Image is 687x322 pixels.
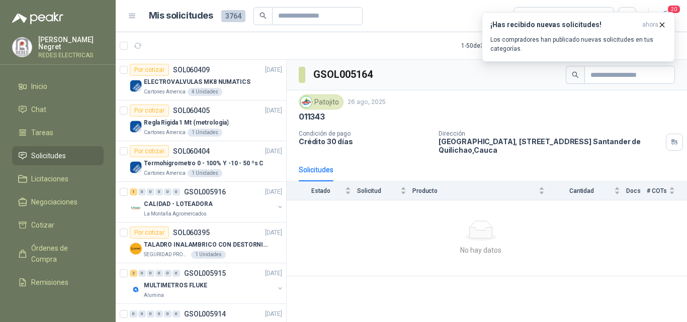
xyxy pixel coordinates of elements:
[173,148,210,155] p: SOL060404
[551,187,612,194] span: Cantidad
[116,60,286,100] a: Por cotizarSOL060409[DATE] Company LogoELECTROVALVULAS MK8 NUMATICSCartones America4 Unidades
[657,7,675,25] button: 20
[130,267,284,299] a: 2 0 0 0 0 0 GSOL005915[DATE] Company LogoMULTIMETROS FLUKEAlumina
[31,104,46,115] span: Chat
[184,310,226,317] p: GSOL005914
[144,240,269,250] p: TALADRO INALAMBRICO CON DESTORNILLADOR DE ESTRIA
[138,270,146,277] div: 0
[130,80,142,92] img: Company Logo
[265,309,282,319] p: [DATE]
[155,310,163,317] div: 0
[647,181,687,200] th: # COTs
[144,169,186,177] p: Cartones America
[412,181,551,200] th: Producto
[12,123,104,142] a: Tareas
[260,12,267,19] span: search
[13,38,32,57] img: Company Logo
[31,220,54,231] span: Cotizar
[299,164,333,175] div: Solicitudes
[299,130,431,137] p: Condición de pago
[12,169,104,188] a: Licitaciones
[130,64,169,76] div: Por cotizar
[31,173,68,184] span: Licitaciones
[482,12,675,62] button: ¡Has recibido nuevas solicitudes!ahora Los compradores han publicado nuevas solicitudes en tus ca...
[144,118,228,128] p: Regla Rigida 1 Mt (metrologia)
[130,310,137,317] div: 0
[12,239,104,269] a: Órdenes de Compra
[12,192,104,211] a: Negociaciones
[116,100,286,141] a: Por cotizarSOL060405[DATE] Company LogoRegla Rigida 1 Mt (metrologia)Cartones America1 Unidades
[572,71,579,78] span: search
[31,277,68,288] span: Remisiones
[439,130,662,137] p: Dirección
[31,243,94,265] span: Órdenes de Compra
[173,310,180,317] div: 0
[147,270,154,277] div: 0
[144,129,186,137] p: Cartones America
[173,188,180,195] div: 0
[412,187,537,194] span: Producto
[12,146,104,165] a: Solicitudes
[31,196,77,207] span: Negociaciones
[184,188,226,195] p: GSOL005916
[12,100,104,119] a: Chat
[313,67,374,82] h3: GSOL005164
[164,188,171,195] div: 0
[130,104,169,117] div: Por cotizar
[12,77,104,96] a: Inicio
[144,88,186,96] p: Cartones America
[221,10,245,22] span: 3764
[31,127,53,138] span: Tareas
[130,270,137,277] div: 2
[520,11,541,22] div: Todas
[155,188,163,195] div: 0
[130,145,169,157] div: Por cotizar
[173,229,210,236] p: SOL060395
[130,186,284,218] a: 1 0 0 0 0 0 GSOL005916[DATE] Company LogoCALIDAD - LOTEADORALa Montaña Agromercados
[31,81,47,92] span: Inicio
[12,216,104,235] a: Cotizar
[38,52,104,58] p: REDES ELECTRICAS
[461,38,527,54] div: 1 - 50 de 3577
[191,251,226,259] div: 1 Unidades
[116,223,286,263] a: Por cotizarSOL060395[DATE] Company LogoTALADRO INALAMBRICO CON DESTORNILLADOR DE ESTRIASEGURIDAD ...
[164,270,171,277] div: 0
[184,270,226,277] p: GSOL005915
[138,188,146,195] div: 0
[348,97,386,107] p: 26 ago, 2025
[130,243,142,255] img: Company Logo
[490,21,638,29] h3: ¡Has recibido nuevas solicitudes!
[439,137,662,154] p: [GEOGRAPHIC_DATA], [STREET_ADDRESS] Santander de Quilichao , Cauca
[144,291,164,299] p: Alumina
[173,107,210,114] p: SOL060405
[147,188,154,195] div: 0
[265,147,282,156] p: [DATE]
[38,36,104,50] p: [PERSON_NAME] Negret
[130,188,137,195] div: 1
[144,210,207,218] p: La Montaña Agromercados
[357,187,398,194] span: Solicitud
[144,251,189,259] p: SEGURIDAD PROVISER LTDA
[147,310,154,317] div: 0
[357,181,412,200] th: Solicitud
[164,310,171,317] div: 0
[173,270,180,277] div: 0
[130,227,169,239] div: Por cotizar
[299,137,431,146] p: Crédito 30 días
[144,77,250,87] p: ELECTROVALVULAS MK8 NUMATICS
[299,187,343,194] span: Estado
[188,129,222,137] div: 1 Unidades
[116,141,286,182] a: Por cotizarSOL060404[DATE] Company LogoTermohigrometro 0 - 100% Y -10 - 50 ºs CCartones America1 ...
[144,281,207,290] p: MULTIMETROS FLUKE
[173,66,210,73] p: SOL060409
[265,228,282,238] p: [DATE]
[287,181,357,200] th: Estado
[144,159,264,168] p: Termohigrometro 0 - 100% Y -10 - 50 ºs C
[299,112,325,122] p: 011343
[12,12,63,24] img: Logo peakr
[265,269,282,278] p: [DATE]
[299,94,343,110] div: Patojito
[188,88,222,96] div: 4 Unidades
[265,65,282,75] p: [DATE]
[301,96,312,108] img: Company Logo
